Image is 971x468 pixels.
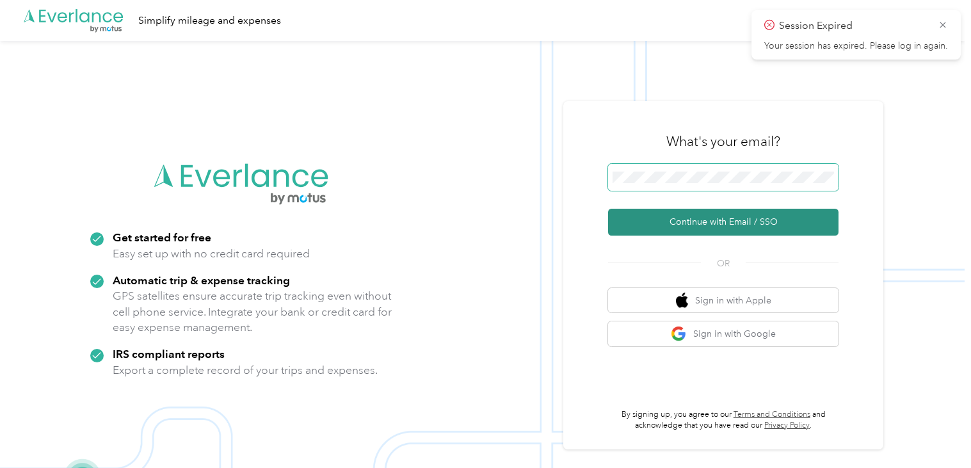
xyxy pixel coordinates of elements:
p: GPS satellites ensure accurate trip tracking even without cell phone service. Integrate your bank... [113,288,392,335]
p: By signing up, you agree to our and acknowledge that you have read our . [608,409,839,432]
div: Simplify mileage and expenses [138,13,281,29]
strong: Automatic trip & expense tracking [113,273,290,287]
strong: Get started for free [113,230,211,244]
p: Your session has expired. Please log in again. [764,40,948,52]
a: Terms and Conditions [734,410,810,419]
img: google logo [671,326,687,342]
h3: What's your email? [666,133,780,150]
iframe: Everlance-gr Chat Button Frame [899,396,971,468]
p: Session Expired [779,18,929,34]
button: google logoSign in with Google [608,321,839,346]
a: Privacy Policy [764,421,810,430]
p: Easy set up with no credit card required [113,246,310,262]
img: apple logo [676,293,689,309]
p: Export a complete record of your trips and expenses. [113,362,378,378]
strong: IRS compliant reports [113,347,225,360]
span: OR [701,257,746,270]
button: Continue with Email / SSO [608,209,839,236]
button: apple logoSign in with Apple [608,288,839,313]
